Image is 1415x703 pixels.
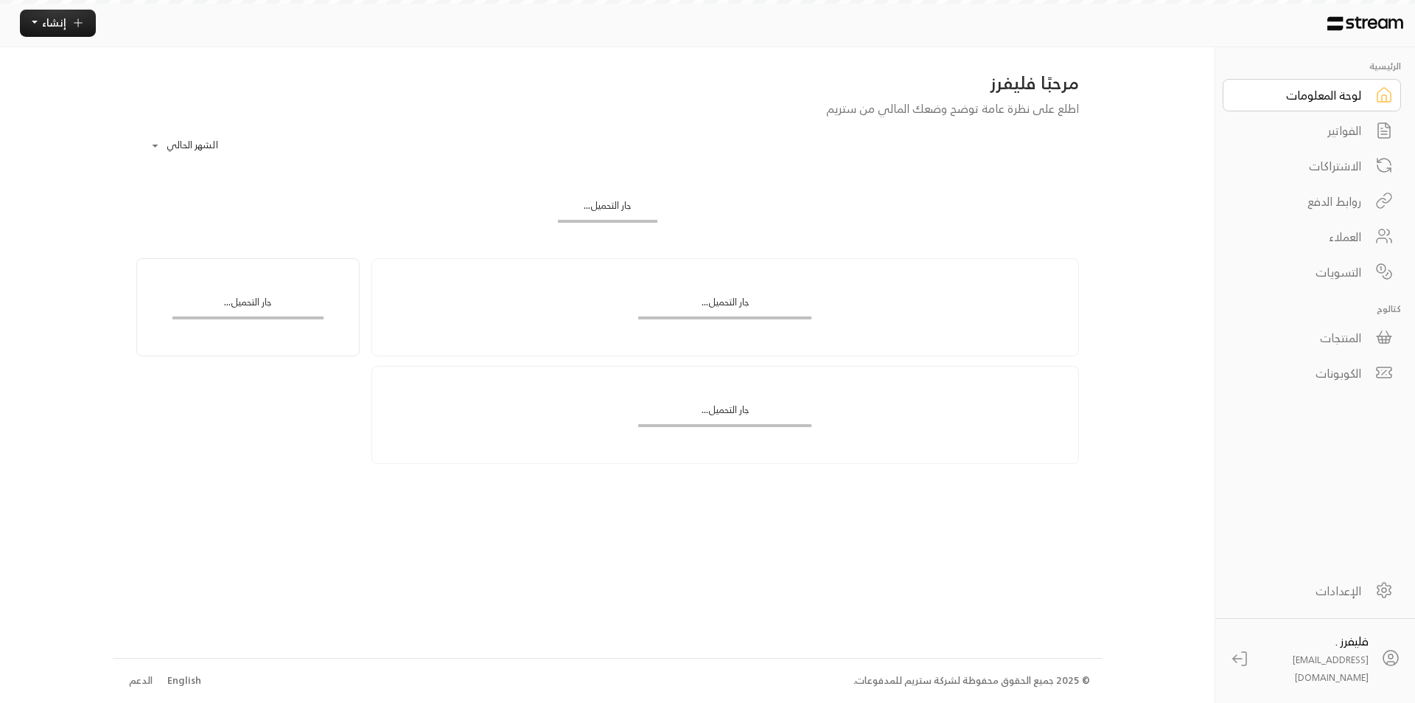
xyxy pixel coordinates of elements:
a: الدعم [125,668,158,694]
h3: مرحبًا فليفرز [136,71,1079,94]
a: الفواتير [1223,114,1401,147]
a: فليفرز . [EMAIL_ADDRESS][DOMAIN_NAME] [1223,630,1408,688]
p: الرئيسية [1223,59,1401,73]
div: جار التحميل... [558,198,657,220]
button: إنشاء [20,10,96,37]
div: جار التحميل... [638,403,811,424]
a: التسويات [1223,256,1401,288]
a: المنتجات [1223,322,1401,354]
span: اطلع على نظرة عامة توضح وضعك المالي من ستريم [826,98,1079,119]
p: كتالوج [1223,302,1401,316]
div: الاشتراكات [1243,157,1361,175]
span: فليفرز . [1335,631,1369,651]
img: Logo [1327,16,1403,31]
div: English [167,673,201,688]
div: روابط الدفع [1243,193,1361,210]
div: الإعدادات [1243,582,1361,600]
div: التسويات [1243,263,1361,281]
div: جار التحميل... [172,295,324,316]
div: © 2025 جميع الحقوق محفوظة لشركة ستريم للمدفوعات. [853,673,1090,688]
a: الكوبونات [1223,357,1401,389]
span: [EMAIL_ADDRESS][DOMAIN_NAME] [1293,651,1369,685]
div: جار التحميل... [638,295,811,316]
div: العملاء [1243,228,1361,246]
a: روابط الدفع [1223,185,1401,218]
div: المنتجات [1243,329,1361,347]
a: العملاء [1223,221,1401,253]
div: الشهر الحالي [143,127,254,165]
span: إنشاء [42,13,66,32]
a: لوحة المعلومات [1223,79,1401,111]
a: الإعدادات [1223,575,1401,607]
a: الاشتراكات [1223,150,1401,182]
div: لوحة المعلومات [1243,86,1361,104]
div: الكوبونات [1243,364,1361,382]
div: الفواتير [1243,122,1361,139]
